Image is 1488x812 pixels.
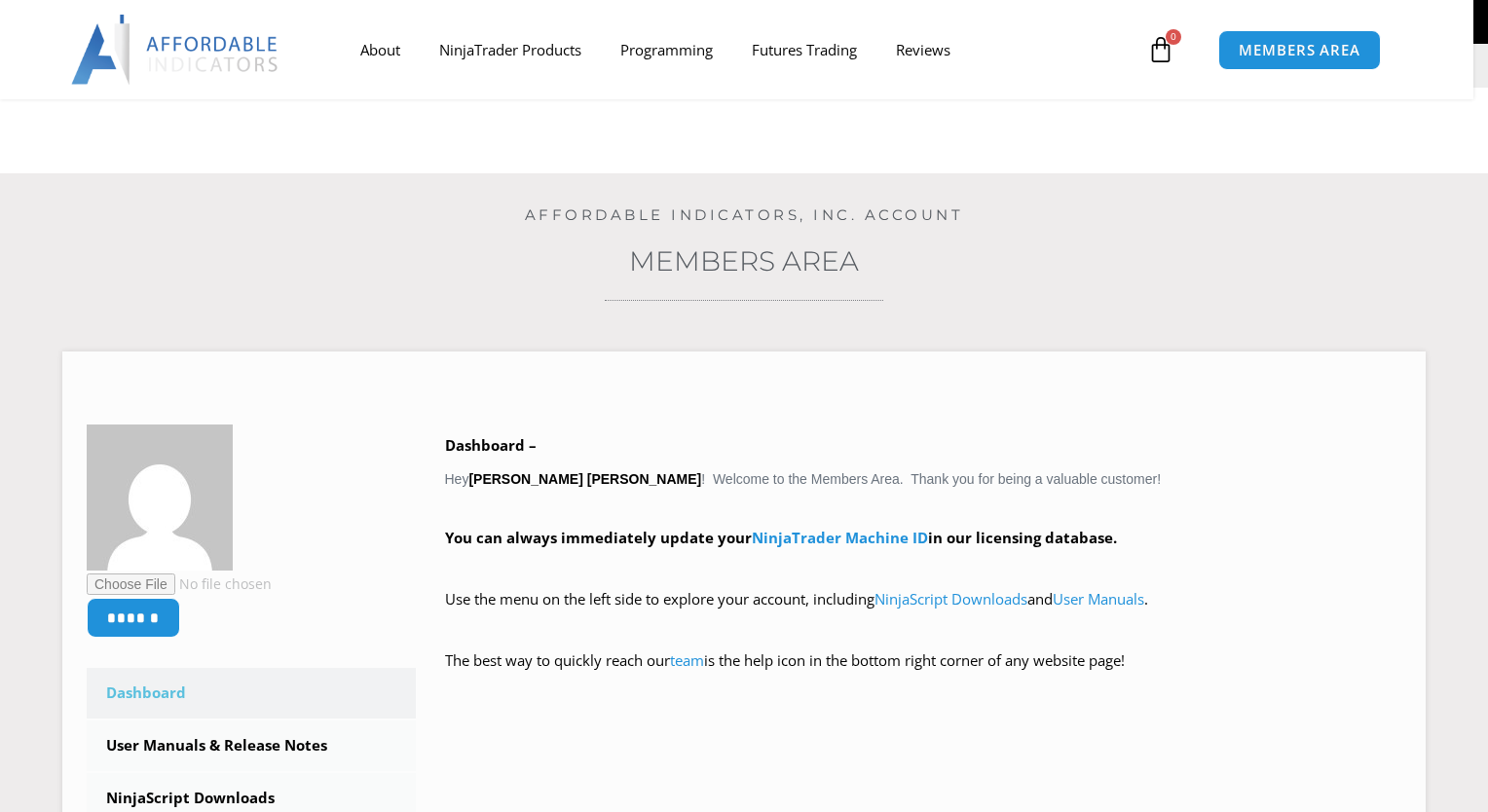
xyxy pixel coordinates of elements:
[445,647,1402,702] p: The best way to quickly reach our is the help icon in the bottom right corner of any website page!
[670,650,704,670] a: team
[601,27,732,72] a: Programming
[525,205,964,224] a: Affordable Indicators, Inc. Account
[732,27,876,72] a: Futures Trading
[468,471,701,487] strong: [PERSON_NAME] [PERSON_NAME]
[87,424,233,571] img: 4afac1a68de622aa22a5774810bfb8590a24593156f5b017178c5a70c5f216cb
[445,586,1402,641] p: Use the menu on the left side to explore your account, including and .
[87,668,416,719] a: Dashboard
[874,589,1027,609] a: NinjaScript Downloads
[876,27,970,72] a: Reviews
[71,15,280,85] img: LogoAI | Affordable Indicators – NinjaTrader
[341,27,420,72] a: About
[1166,29,1181,45] span: 0
[420,27,601,72] a: NinjaTrader Products
[87,720,416,771] a: User Manuals & Release Notes
[445,432,1402,702] div: Hey ! Welcome to the Members Area. Thank you for being a valuable customer!
[1218,30,1381,70] a: MEMBERS AREA
[1118,21,1204,78] a: 0
[752,528,928,547] a: NinjaTrader Machine ID
[341,27,1142,72] nav: Menu
[1239,43,1360,57] span: MEMBERS AREA
[1053,589,1144,609] a: User Manuals
[445,528,1117,547] strong: You can always immediately update your in our licensing database.
[629,244,859,277] a: Members Area
[445,435,537,455] b: Dashboard –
